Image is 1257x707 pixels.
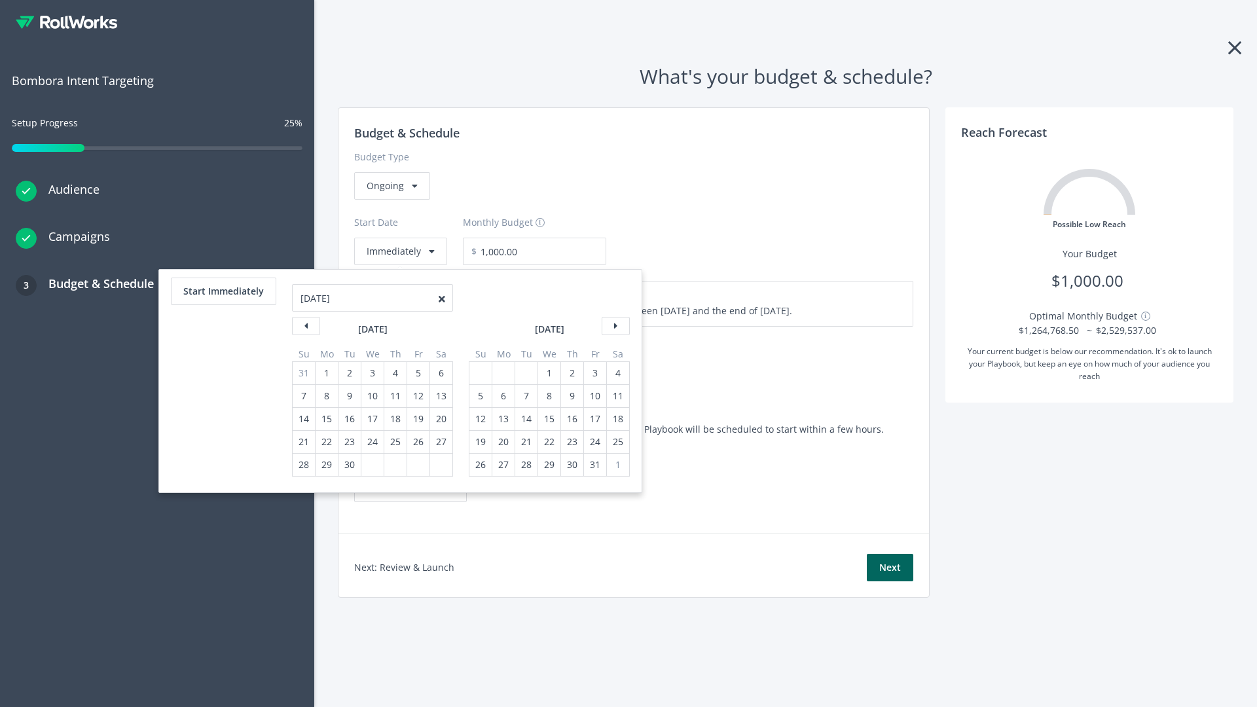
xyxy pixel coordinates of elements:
span: 3 [24,275,29,296]
div: 25 [607,431,629,453]
div: 20 [492,431,515,453]
div: 26 [407,431,429,453]
div: 14 [293,408,315,430]
div: Next: Review & Launch [338,538,929,597]
div: 15 [538,408,560,430]
th: Tu [515,347,538,362]
span: $ [463,238,477,265]
div: 2 [564,362,581,384]
div: 13 [430,385,452,407]
div: 8 [541,385,558,407]
h3: Campaigns [37,227,110,245]
div: 9 [564,385,581,407]
div: 8 [318,385,335,407]
div: 24 [584,431,606,453]
div: $ [1096,323,1101,338]
th: Su [469,347,492,362]
h5: Your current budget is below our recommendation. It's ok to launch your Playbook, but keep an eye... [961,346,1218,383]
div: $ [1051,268,1061,293]
div: 25% [284,116,302,130]
div: 17 [361,408,384,430]
h1: What's your budget & schedule? [338,61,1233,92]
th: Mo [316,347,338,362]
div: 1 [541,362,558,384]
div: 12 [469,408,492,430]
th: Su [293,347,316,362]
div: 23 [338,431,361,453]
div: 10 [361,385,384,407]
label: Budget Type [354,150,913,164]
th: Sa [607,347,630,362]
div: 10 [584,385,606,407]
div: 22 [316,431,338,453]
div: 23 [561,431,583,453]
th: Th [384,347,407,362]
div: 6 [495,385,512,407]
th: Th [561,347,584,362]
div: 16 [561,408,583,430]
div: Ongoing [354,172,430,200]
div: 28 [293,454,315,476]
div: 11 [607,385,629,407]
th: Sa [430,347,453,362]
th: Fr [584,347,607,362]
div: 18 [607,408,629,430]
div: 29 [538,454,560,476]
label: Start Date [354,215,463,230]
caption: [DATE] [292,322,453,336]
div: 7 [518,385,535,407]
div: 20 [430,408,452,430]
div: 21 [515,431,537,453]
th: Tu [338,347,361,362]
div: 3 [364,362,381,384]
div: 24 [361,431,384,453]
div: 16 [338,408,361,430]
button: Next [867,554,913,581]
div: 9 [341,385,358,407]
div: 11 [384,385,407,407]
th: Fr [407,347,430,362]
div: 3 [587,362,604,384]
div: 19 [407,408,429,430]
div: 1,000.00 [1061,268,1123,293]
span: ~ [1087,323,1092,338]
button: Immediately [354,238,447,265]
div: 22 [538,431,560,453]
div: 14 [515,408,537,430]
div: 1,264,768.50 [1024,323,1079,338]
span: Bombora Intent Targeting [12,71,302,90]
div: 25 [384,431,407,453]
div: Setup Progress [12,116,78,142]
button: Start Immediately [171,278,276,305]
button: close [439,295,445,304]
div: RollWorks [16,16,299,29]
div: 17 [584,408,606,430]
h3: Budget & Schedule [37,274,154,293]
div: $ [1019,323,1024,338]
div: 6 [433,362,450,384]
h3: Audience [37,180,100,198]
div: 1 [318,362,335,384]
p: Your Budget [1063,247,1117,261]
div: 29 [316,454,338,476]
div: 5 [410,362,427,384]
div: 15 [316,408,338,430]
div: 30 [338,454,361,476]
div: 2,529,537.00 [1101,323,1156,338]
div: 4 [610,362,627,384]
div: 1 [610,454,627,476]
div: 12 [407,385,429,407]
div: 13 [492,408,515,430]
div: 2 [341,362,358,384]
div: 27 [430,431,452,453]
th: Mo [492,347,515,362]
div: 18 [384,408,407,430]
div: 27 [492,454,515,476]
div: 28 [515,454,537,476]
h3: Reach Forecast [961,123,1047,141]
div: 21 [293,431,315,453]
div: 26 [469,454,492,476]
div: 5 [472,385,489,407]
div: 31 [293,362,315,384]
th: We [538,347,561,362]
